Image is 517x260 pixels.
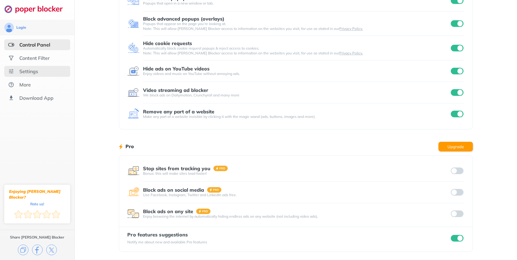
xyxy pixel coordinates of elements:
div: Download App [19,95,54,101]
div: Automatically block cookie request popups & reject access to cookies. Note: This will allow [PERS... [143,46,450,56]
div: Make any part of a website invisible by clicking it with the magic wand (ads, buttons, images and... [143,114,450,119]
img: feature icon [127,86,139,99]
img: feature icon [127,42,139,54]
div: More [19,82,31,88]
div: Hide cookie requests [143,41,192,46]
div: Enjoying [PERSON_NAME] Blocker? [9,189,65,200]
div: Notify me about new and available Pro features [127,240,207,245]
div: Remove any part of a website [143,109,214,114]
img: feature icon [127,165,139,177]
a: Privacy Policy. [339,51,363,55]
img: facebook.svg [32,245,43,255]
img: features-selected.svg [8,42,14,48]
img: feature icon [127,208,139,220]
div: Use Facebook, Instagram, Twitter and LinkedIn ads free. [143,193,450,197]
div: Control Panel [19,42,50,48]
div: Popups that open in a new window or tab. [143,1,450,6]
img: feature icon [127,108,139,120]
img: feature icon [127,186,139,198]
div: Login [16,25,26,30]
div: Settings [19,68,38,74]
img: copy.svg [18,245,28,255]
div: Hide ads on YouTube videos [143,66,210,71]
div: Enjoy videos and music on YouTube without annoying ads. [143,71,450,76]
div: Stop sites from tracking you [143,166,210,171]
img: pro-badge.svg [207,187,222,193]
img: avatar.svg [4,23,14,32]
button: Upgrade [438,142,473,151]
img: feature icon [127,18,139,30]
a: Privacy Policy. [339,26,363,31]
div: Bonus: this will make sites load faster! [143,171,450,176]
div: Share [PERSON_NAME] Blocker [10,235,64,240]
img: social.svg [8,55,14,61]
div: Video streaming ad blocker [143,87,208,93]
img: x.svg [46,245,57,255]
div: Rate us! [30,203,44,205]
img: about.svg [8,82,14,88]
div: Content Filter [19,55,50,61]
img: lighting bolt [119,143,123,150]
img: pro-badge.svg [196,209,211,214]
img: download-app.svg [8,95,14,101]
div: We block ads on Dailymotion, Crunchyroll and many more [143,93,450,98]
img: settings.svg [8,68,14,74]
img: logo-webpage.svg [4,5,69,13]
div: Block ads on social media [143,187,204,193]
div: Pro features suggestions [127,232,207,237]
img: feature icon [127,65,139,77]
h1: Pro [125,142,134,150]
div: Enjoy browsing the internet by automatically hiding endless ads on any website (not including vid... [143,214,450,219]
div: Block advanced popups (overlays) [143,16,224,21]
img: pro-badge.svg [213,166,228,171]
div: Popups that appear on the page you’re looking at. Note: This will allow [PERSON_NAME] Blocker acc... [143,21,450,31]
div: Block ads on any site [143,209,193,214]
